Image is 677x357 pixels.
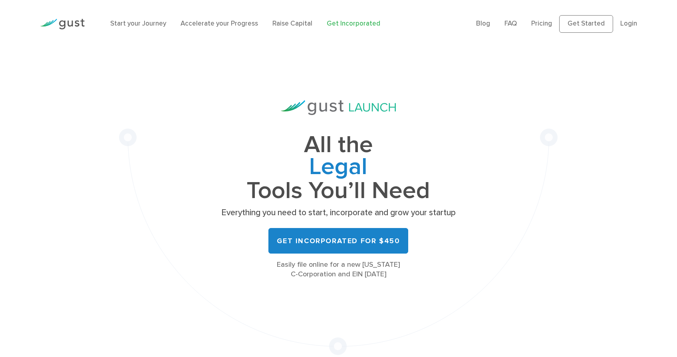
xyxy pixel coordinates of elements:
a: Login [620,20,637,28]
a: Start your Journey [110,20,166,28]
img: Gust Launch Logo [281,100,396,115]
a: Get Incorporated [327,20,380,28]
a: Get Started [559,15,613,33]
a: Get Incorporated for $450 [268,228,408,254]
img: Gust Logo [40,19,85,30]
a: Pricing [531,20,552,28]
span: Legal [218,156,458,180]
h1: All the Tools You’ll Need [218,134,458,202]
a: Raise Capital [272,20,312,28]
a: FAQ [504,20,517,28]
p: Everything you need to start, incorporate and grow your startup [218,207,458,218]
a: Blog [476,20,490,28]
a: Accelerate your Progress [181,20,258,28]
div: Easily file online for a new [US_STATE] C-Corporation and EIN [DATE] [218,260,458,279]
